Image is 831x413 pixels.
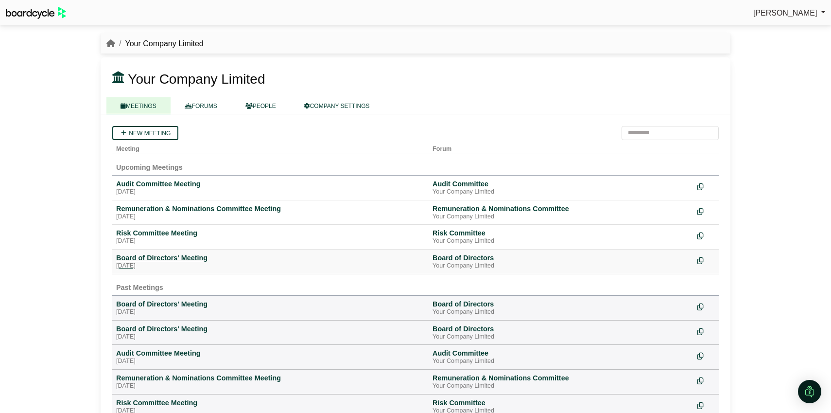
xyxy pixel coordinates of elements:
[116,204,425,213] div: Remuneration & Nominations Committee Meeting
[433,180,690,188] div: Audit Committee
[433,229,690,237] div: Risk Committee
[433,333,690,341] div: Your Company Limited
[112,154,719,175] td: Upcoming Meetings
[433,262,690,270] div: Your Company Limited
[433,308,690,316] div: Your Company Limited
[697,300,715,313] div: Make a copy
[697,349,715,362] div: Make a copy
[116,324,425,341] a: Board of Directors' Meeting [DATE]
[697,204,715,217] div: Make a copy
[116,213,425,221] div: [DATE]
[112,140,429,154] th: Meeting
[116,324,425,333] div: Board of Directors' Meeting
[433,398,690,407] div: Risk Committee
[116,398,425,407] div: Risk Committee Meeting
[116,180,425,188] div: Audit Committee Meeting
[116,382,425,390] div: [DATE]
[433,188,690,196] div: Your Company Limited
[116,374,425,382] div: Remuneration & Nominations Committee Meeting
[429,140,693,154] th: Forum
[433,324,690,341] a: Board of Directors Your Company Limited
[697,324,715,338] div: Make a copy
[112,274,719,295] td: Past Meetings
[116,308,425,316] div: [DATE]
[116,374,425,390] a: Remuneration & Nominations Committee Meeting [DATE]
[697,398,715,412] div: Make a copy
[433,374,690,390] a: Remuneration & Nominations Committee Your Company Limited
[433,180,690,196] a: Audit Committee Your Company Limited
[433,253,690,270] a: Board of Directors Your Company Limited
[433,300,690,316] a: Board of Directors Your Company Limited
[116,253,425,262] div: Board of Directors' Meeting
[433,300,690,308] div: Board of Directors
[433,349,690,358] div: Audit Committee
[433,253,690,262] div: Board of Directors
[753,7,825,19] a: [PERSON_NAME]
[116,188,425,196] div: [DATE]
[112,126,178,140] a: New meeting
[128,72,265,87] span: Your Company Limited
[116,358,425,365] div: [DATE]
[433,358,690,365] div: Your Company Limited
[433,213,690,221] div: Your Company Limited
[116,204,425,221] a: Remuneration & Nominations Committee Meeting [DATE]
[697,229,715,242] div: Make a copy
[116,349,425,365] a: Audit Committee Meeting [DATE]
[116,253,425,270] a: Board of Directors' Meeting [DATE]
[106,37,204,50] nav: breadcrumb
[697,180,715,193] div: Make a copy
[6,7,66,19] img: BoardcycleBlackGreen-aaafeed430059cb809a45853b8cf6d952af9d84e6e89e1f1685b34bfd5cb7d64.svg
[290,97,384,114] a: COMPANY SETTINGS
[433,229,690,245] a: Risk Committee Your Company Limited
[433,324,690,333] div: Board of Directors
[433,204,690,221] a: Remuneration & Nominations Committee Your Company Limited
[116,300,425,316] a: Board of Directors' Meeting [DATE]
[433,349,690,365] a: Audit Committee Your Company Limited
[433,237,690,245] div: Your Company Limited
[116,229,425,245] a: Risk Committee Meeting [DATE]
[697,253,715,267] div: Make a copy
[116,237,425,245] div: [DATE]
[116,180,425,196] a: Audit Committee Meeting [DATE]
[116,333,425,341] div: [DATE]
[433,382,690,390] div: Your Company Limited
[798,380,821,403] div: Open Intercom Messenger
[171,97,231,114] a: FORUMS
[753,9,817,17] span: [PERSON_NAME]
[116,300,425,308] div: Board of Directors' Meeting
[231,97,290,114] a: PEOPLE
[433,374,690,382] div: Remuneration & Nominations Committee
[433,204,690,213] div: Remuneration & Nominations Committee
[697,374,715,387] div: Make a copy
[106,97,171,114] a: MEETINGS
[116,349,425,358] div: Audit Committee Meeting
[116,229,425,237] div: Risk Committee Meeting
[115,37,204,50] li: Your Company Limited
[116,262,425,270] div: [DATE]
